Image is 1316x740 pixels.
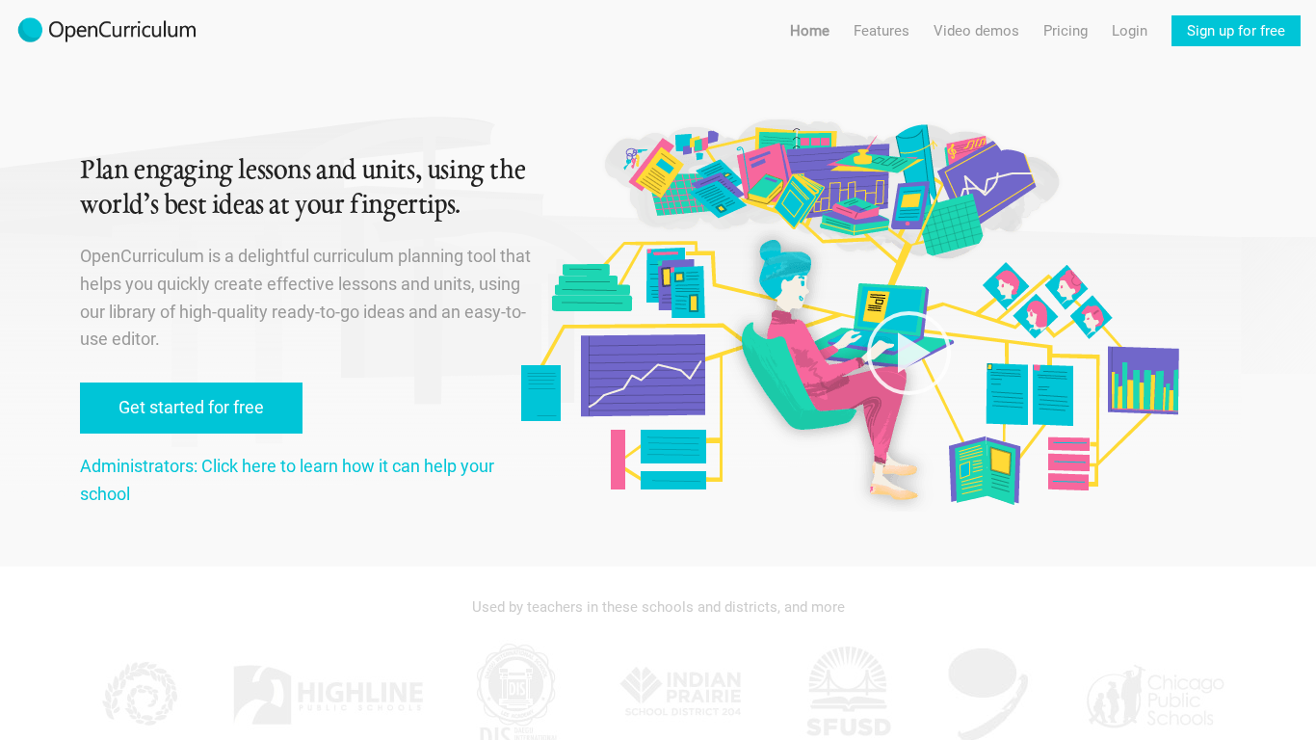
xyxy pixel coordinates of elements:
[80,383,303,434] a: Get started for free
[15,15,198,46] img: 2017-logo-m.png
[790,15,829,46] a: Home
[1043,15,1088,46] a: Pricing
[513,116,1184,512] img: Original illustration by Malisa Suchanya, Oakland, CA (malisasuchanya.com)
[1171,15,1301,46] a: Sign up for free
[854,15,909,46] a: Features
[80,154,535,224] h1: Plan engaging lessons and units, using the world’s best ideas at your fingertips.
[80,586,1236,628] div: Used by teachers in these schools and districts, and more
[1112,15,1147,46] a: Login
[80,456,494,504] a: Administrators: Click here to learn how it can help your school
[80,243,535,354] p: OpenCurriculum is a delightful curriculum planning tool that helps you quickly create effective l...
[934,15,1019,46] a: Video demos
